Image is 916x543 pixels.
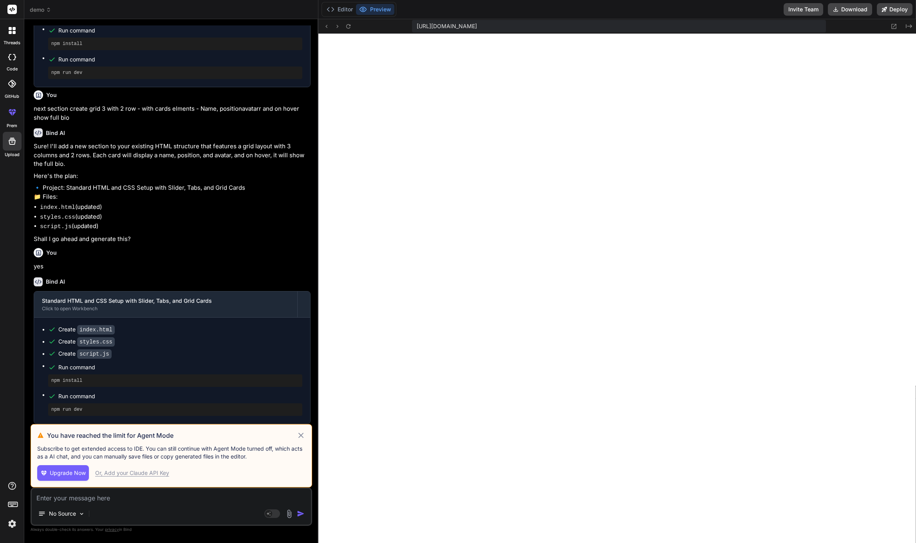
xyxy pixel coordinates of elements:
[51,70,299,76] pre: npm run dev
[105,527,119,532] span: privacy
[77,325,115,334] code: index.html
[46,91,57,99] h6: You
[356,4,394,15] button: Preview
[58,392,302,400] span: Run command
[34,262,311,271] p: yes
[285,509,294,518] img: attachment
[34,183,311,201] p: 🔹 Project: Standard HTML and CSS Setup with Slider, Tabs, and Grid Cards 📁 Files:
[50,469,86,477] span: Upgrade Now
[417,22,477,30] span: [URL][DOMAIN_NAME]
[46,249,57,257] h6: You
[40,223,72,230] code: script.js
[58,56,302,63] span: Run command
[31,526,312,533] p: Always double-check its answers. Your in Bind
[4,40,20,46] label: threads
[40,203,311,212] li: (updated)
[40,204,75,211] code: index.html
[58,363,302,371] span: Run command
[47,431,296,440] h3: You have reached the limit for Agent Mode
[51,378,299,384] pre: npm install
[37,465,89,481] button: Upgrade Now
[40,214,75,221] code: styles.css
[51,406,299,413] pre: npm run dev
[7,66,18,72] label: code
[42,306,289,312] div: Click to open Workbench
[40,222,311,232] li: (updated)
[40,212,311,222] li: (updated)
[46,129,65,137] h6: Bind AI
[877,3,912,16] button: Deploy
[784,3,823,16] button: Invite Team
[58,350,112,358] div: Create
[30,6,51,14] span: demo
[34,104,311,122] p: next section create grid 3 with 2 row - with cards elments - Name, positionavatarr and on hover s...
[49,510,76,518] p: No Source
[77,349,112,359] code: script.js
[5,151,20,158] label: Upload
[77,337,115,347] code: styles.css
[34,142,311,169] p: Sure! I'll add a new section to your existing HTML structure that features a grid layout with 3 c...
[95,469,169,477] div: Or, Add your Claude API Key
[323,4,356,15] button: Editor
[58,325,115,334] div: Create
[58,338,115,346] div: Create
[46,278,65,286] h6: Bind AI
[78,511,85,517] img: Pick Models
[51,41,299,47] pre: npm install
[297,510,305,518] img: icon
[34,291,297,317] button: Standard HTML and CSS Setup with Slider, Tabs, and Grid CardsClick to open Workbench
[42,297,289,305] div: Standard HTML and CSS Setup with Slider, Tabs, and Grid Cards
[34,235,311,244] p: Shall I go ahead and generate this?
[5,93,19,100] label: GitHub
[37,445,305,460] p: Subscribe to get extended access to IDE. You can still continue with Agent Mode turned off, which...
[5,517,19,530] img: settings
[828,3,872,16] button: Download
[58,27,302,34] span: Run command
[7,122,17,129] label: prem
[34,172,311,181] p: Here's the plan:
